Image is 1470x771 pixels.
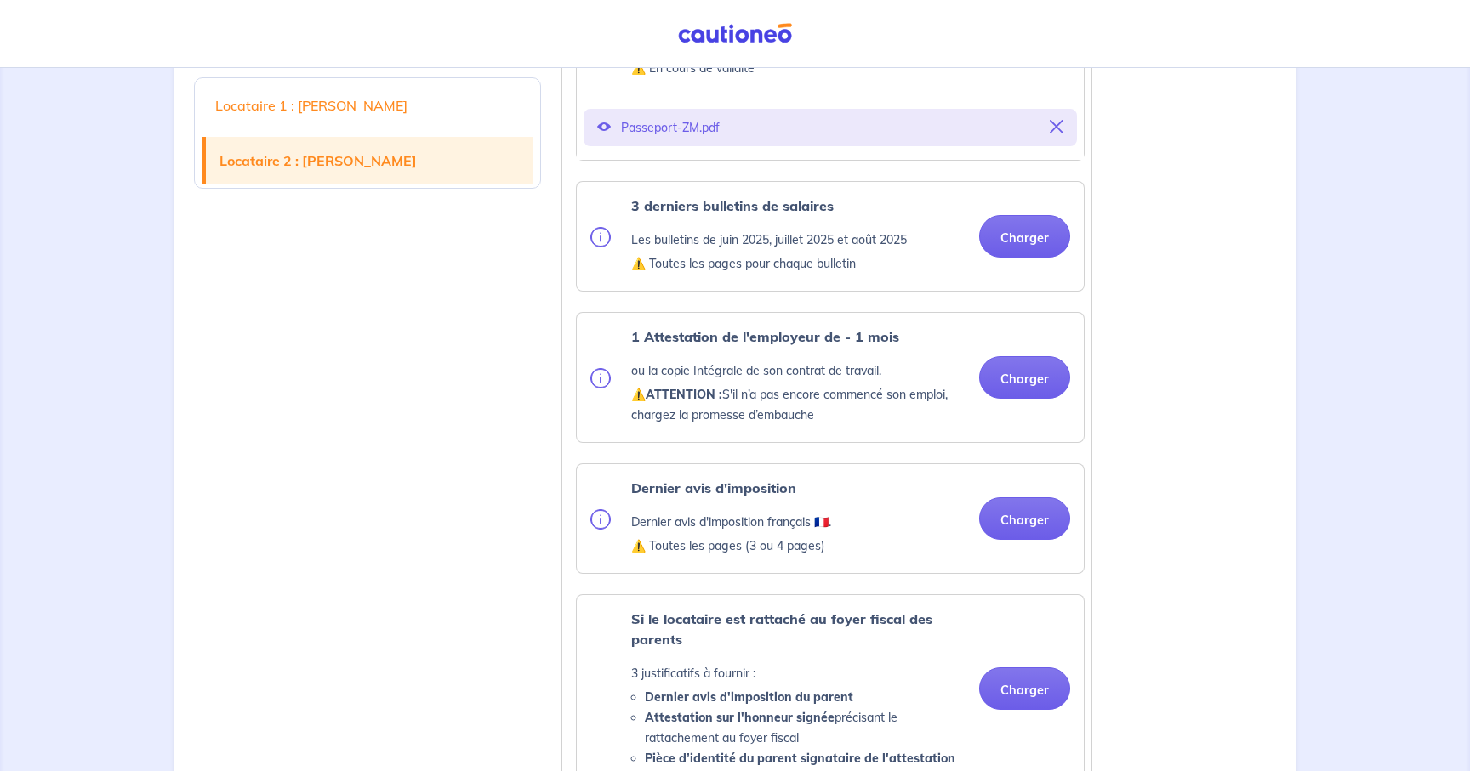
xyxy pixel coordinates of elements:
strong: Dernier avis d'imposition du parent [645,689,853,705]
a: Locataire 1 : [PERSON_NAME] [202,82,533,129]
div: categoryName: tax-assessment, userCategory: lessor [576,463,1085,574]
p: Les bulletins de juin 2025, juillet 2025 et août 2025 [631,230,907,250]
img: info.svg [590,227,611,247]
p: ⚠️ S'il n’a pas encore commencé son emploi, chargez la promesse d’embauche [631,384,966,425]
button: Charger [979,215,1070,258]
strong: Attestation sur l'honneur signée [645,710,835,725]
button: Charger [979,356,1070,399]
strong: Pièce d’identité du parent signataire de l'attestation [645,751,955,766]
p: 3 justificatifs à fournir : [631,663,966,683]
img: info.svg [590,368,611,388]
strong: 3 derniers bulletins de salaires [631,197,834,214]
img: Cautioneo [671,23,799,44]
a: Locataire 2 : [PERSON_NAME] [206,137,533,184]
button: Charger [979,497,1070,540]
p: ou la copie Intégrale de son contrat de travail. [631,360,966,381]
strong: ATTENTION : [646,387,722,402]
div: categoryName: pay-slip, userCategory: lessor [576,181,1085,292]
p: ⚠️ Toutes les pages (3 ou 4 pages) [631,536,831,556]
strong: Dernier avis d'imposition [631,479,796,496]
strong: 1 Attestation de l'employeur de - 1 mois [631,328,899,345]
button: Supprimer [1050,116,1063,139]
button: Voir [597,116,611,139]
img: info.svg [590,509,611,530]
p: ⚠️ Toutes les pages pour chaque bulletin [631,253,907,274]
strong: Si le locataire est rattaché au foyer fiscal des parents [631,610,932,648]
p: Dernier avis d'imposition français 🇫🇷. [631,512,831,532]
p: ⚠️ En cours de validité [631,58,965,78]
li: précisant le rattachement au foyer fiscal [645,707,966,748]
p: Passeport-ZM.pdf [621,116,1040,139]
button: Charger [979,667,1070,710]
div: categoryName: employment-contract, userCategory: lessor [576,312,1085,443]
